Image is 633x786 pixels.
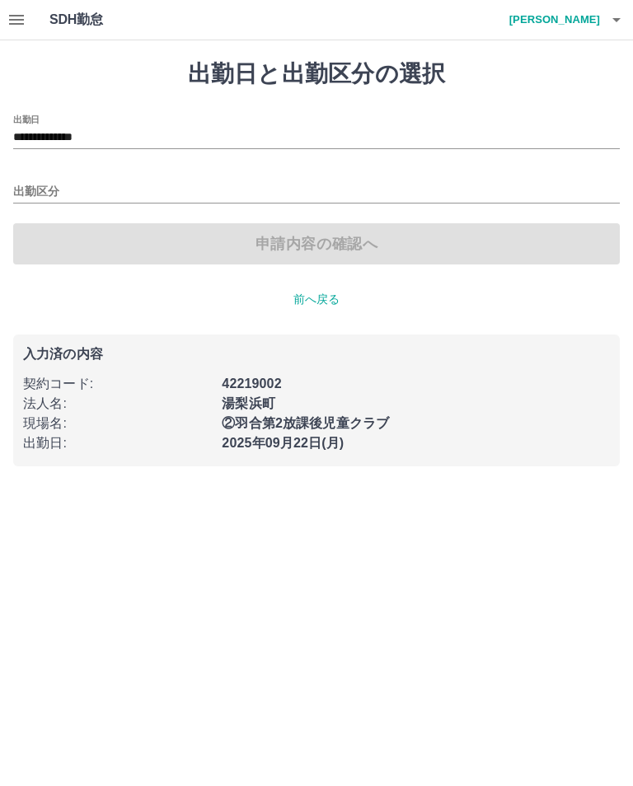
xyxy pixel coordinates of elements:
[13,60,620,88] h1: 出勤日と出勤区分の選択
[13,291,620,308] p: 前へ戻る
[13,113,40,125] label: 出勤日
[222,377,281,391] b: 42219002
[23,348,610,361] p: 入力済の内容
[23,394,212,414] p: 法人名 :
[23,374,212,394] p: 契約コード :
[23,414,212,433] p: 現場名 :
[222,396,275,410] b: 湯梨浜町
[23,433,212,453] p: 出勤日 :
[222,416,389,430] b: ②羽合第2放課後児童クラブ
[222,436,344,450] b: 2025年09月22日(月)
